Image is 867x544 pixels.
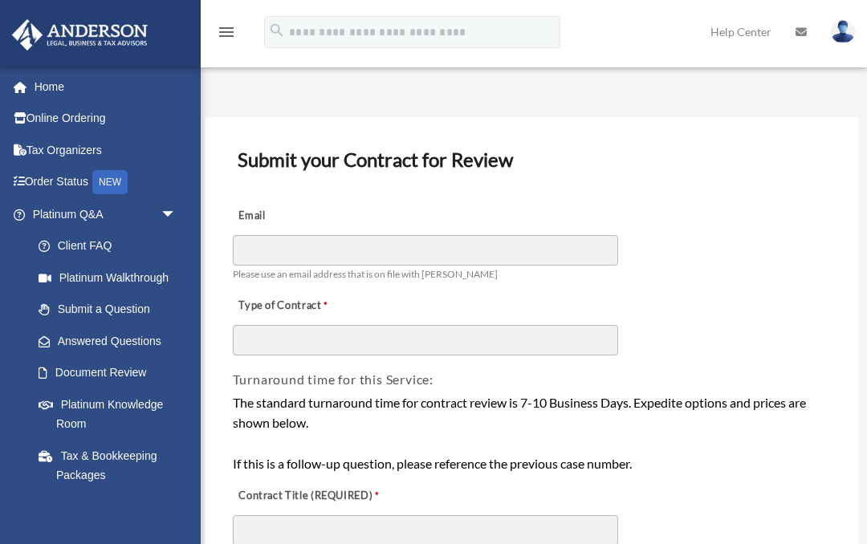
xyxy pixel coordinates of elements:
[268,22,286,39] i: search
[7,19,153,51] img: Anderson Advisors Platinum Portal
[22,230,201,262] a: Client FAQ
[233,205,393,227] label: Email
[11,166,201,199] a: Order StatusNEW
[233,268,498,280] span: Please use an email address that is on file with [PERSON_NAME]
[11,71,201,103] a: Home
[11,198,201,230] a: Platinum Q&Aarrow_drop_down
[22,388,201,440] a: Platinum Knowledge Room
[92,170,128,194] div: NEW
[22,325,201,357] a: Answered Questions
[11,134,201,166] a: Tax Organizers
[233,392,832,474] div: The standard turnaround time for contract review is 7-10 Business Days. Expedite options and pric...
[161,198,193,231] span: arrow_drop_down
[233,485,393,507] label: Contract Title (REQUIRED)
[231,143,833,177] h3: Submit your Contract for Review
[217,22,236,42] i: menu
[233,371,433,387] span: Turnaround time for this Service:
[22,357,193,389] a: Document Review
[22,294,201,326] a: Submit a Question
[22,440,201,491] a: Tax & Bookkeeping Packages
[233,295,393,318] label: Type of Contract
[831,20,855,43] img: User Pic
[22,262,201,294] a: Platinum Walkthrough
[217,28,236,42] a: menu
[11,103,201,135] a: Online Ordering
